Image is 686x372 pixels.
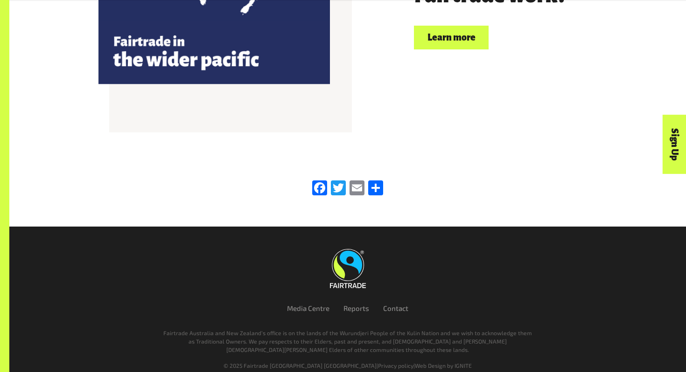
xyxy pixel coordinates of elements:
[224,362,377,369] span: © 2025 Fairtrade [GEOGRAPHIC_DATA] [GEOGRAPHIC_DATA]
[67,361,629,370] div: | |
[378,362,413,369] a: Privacy policy
[287,304,329,312] a: Media Centre
[383,304,408,312] a: Contact
[162,329,533,354] p: Fairtrade Australia and New Zealand’s office is on the lands of the Wurundjeri People of the Kuli...
[330,249,366,288] img: Fairtrade Australia New Zealand logo
[414,26,489,49] a: Learn more
[415,362,472,369] a: Web Design by IGNITE
[366,180,385,197] a: Share
[329,180,348,197] a: Twitter
[343,304,369,312] a: Reports
[348,180,366,197] a: Email
[310,180,329,197] a: Facebook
